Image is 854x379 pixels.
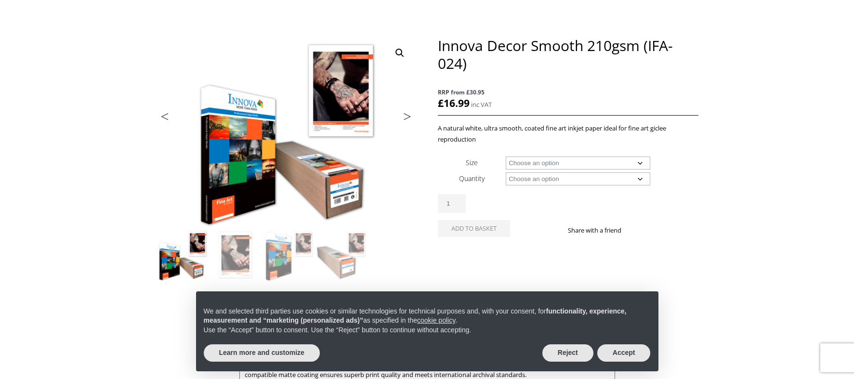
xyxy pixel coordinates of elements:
[438,87,698,98] span: RRP from £30.95
[644,226,652,234] img: twitter sharing button
[438,220,510,237] button: Add to basket
[438,37,698,72] h1: Innova Decor Smooth 210gsm (IFA-024)
[542,344,593,362] button: Reject
[157,229,209,281] img: Innova Decor Smooth 210gsm (IFA-024)
[204,307,651,326] p: We and selected third parties use cookies or similar technologies for technical purposes and, wit...
[391,44,408,62] a: View full-screen image gallery
[438,96,444,110] span: £
[568,225,633,236] p: Share with a friend
[633,226,641,234] img: facebook sharing button
[438,96,470,110] bdi: 16.99
[459,174,485,183] label: Quantity
[210,229,262,281] img: Innova Decor Smooth 210gsm (IFA-024) - Image 2
[188,284,666,379] div: Notice
[597,344,651,362] button: Accept
[417,316,455,324] a: cookie policy
[438,194,466,213] input: Product quantity
[315,229,368,281] img: Innova Decor Smooth 210gsm (IFA-024) - Image 4
[438,123,698,145] p: A natural white, ultra smooth, coated fine art inkjet paper ideal for fine art giclee reproduction
[263,229,315,281] img: Innova Decor Smooth 210gsm (IFA-024) - Image 3
[204,326,651,335] p: Use the “Accept” button to consent. Use the “Reject” button to continue without accepting.
[204,307,627,325] strong: functionality, experience, measurement and “marketing (personalized ads)”
[656,226,664,234] img: email sharing button
[466,158,478,167] label: Size
[204,344,320,362] button: Learn more and customize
